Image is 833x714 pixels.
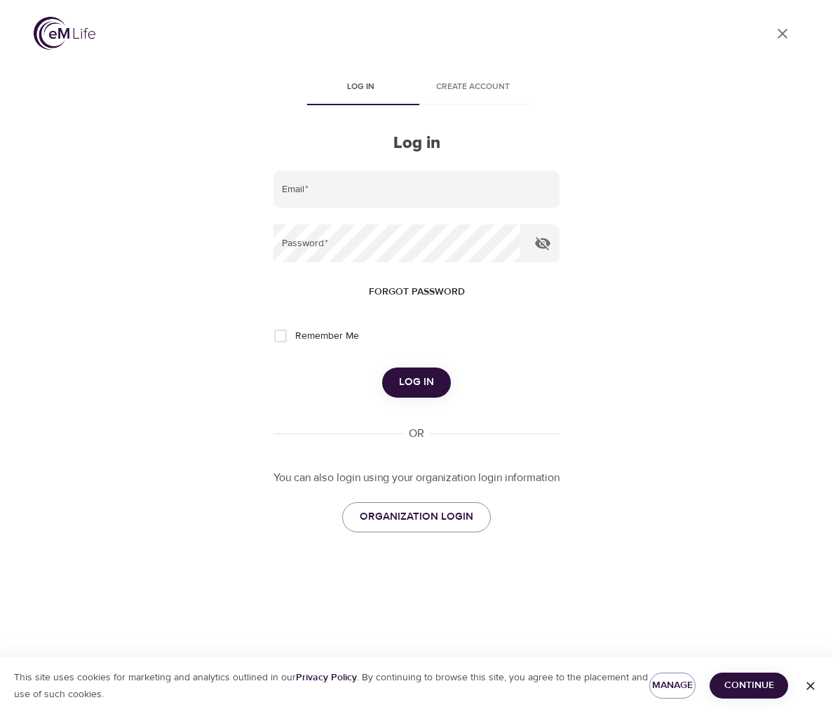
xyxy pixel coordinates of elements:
[399,373,434,391] span: Log in
[34,17,95,50] img: logo
[360,508,473,526] span: ORGANIZATION LOGIN
[710,673,788,699] button: Continue
[342,502,491,532] a: ORGANIZATION LOGIN
[425,80,520,95] span: Create account
[369,283,465,301] span: Forgot password
[661,677,684,694] span: Manage
[295,329,359,344] span: Remember Me
[649,673,696,699] button: Manage
[273,72,560,105] div: disabled tabs example
[403,426,430,442] div: OR
[273,470,560,486] p: You can also login using your organization login information
[721,677,777,694] span: Continue
[382,368,451,397] button: Log in
[296,671,357,684] a: Privacy Policy
[313,80,408,95] span: Log in
[363,279,470,305] button: Forgot password
[273,133,560,154] h2: Log in
[766,17,799,50] a: close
